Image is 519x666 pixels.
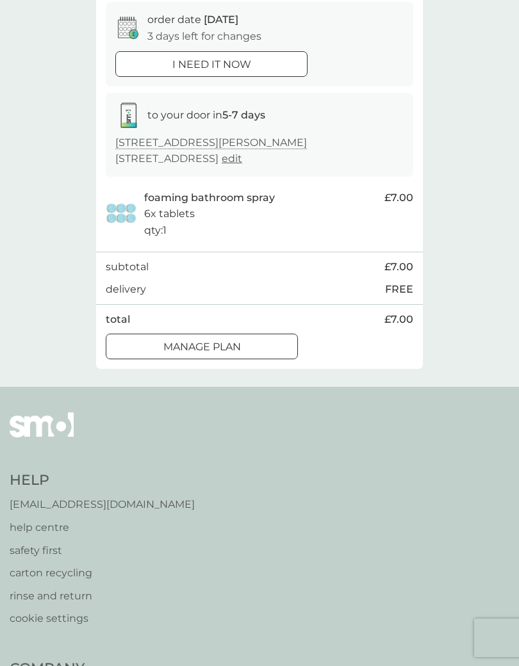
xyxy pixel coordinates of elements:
[144,206,195,222] p: 6x tablets
[222,109,265,121] strong: 5-7 days
[172,56,251,73] p: i need it now
[163,339,241,355] p: Manage plan
[10,519,195,536] a: help centre
[144,190,275,206] p: foaming bathroom spray
[384,311,413,328] span: £7.00
[10,588,195,605] a: rinse and return
[147,109,265,121] span: to your door in
[106,311,130,328] p: total
[106,334,298,359] button: Manage plan
[144,222,167,239] p: qty : 1
[384,190,413,206] span: £7.00
[10,610,195,627] a: cookie settings
[384,259,413,275] span: £7.00
[10,471,195,491] h4: Help
[10,496,195,513] a: [EMAIL_ADDRESS][DOMAIN_NAME]
[222,152,242,165] a: edit
[115,134,404,167] p: [STREET_ADDRESS]
[106,259,149,275] p: subtotal
[385,281,413,298] p: FREE
[115,51,308,77] button: i need it now
[10,542,195,559] a: safety first
[204,13,238,26] span: [DATE]
[147,28,261,45] p: 3 days left for changes
[10,412,74,456] img: smol
[147,12,238,28] p: order date
[106,281,146,298] p: delivery
[10,565,195,581] a: carton recycling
